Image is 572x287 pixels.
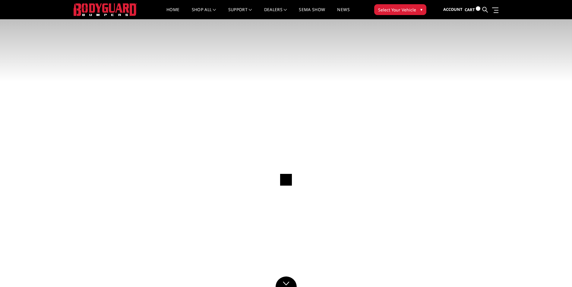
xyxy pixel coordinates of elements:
span: Account [443,7,463,12]
a: shop all [192,8,216,19]
span: Cart [465,7,475,12]
img: BODYGUARD BUMPERS [74,3,137,16]
a: Home [166,8,179,19]
a: Cart [465,2,480,18]
a: Account [443,2,463,18]
a: Click to Down [276,276,297,287]
span: ▾ [420,6,422,13]
a: Dealers [264,8,287,19]
button: Select Your Vehicle [374,4,426,15]
a: SEMA Show [299,8,325,19]
span: Select Your Vehicle [378,7,416,13]
a: News [337,8,349,19]
a: Support [228,8,252,19]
